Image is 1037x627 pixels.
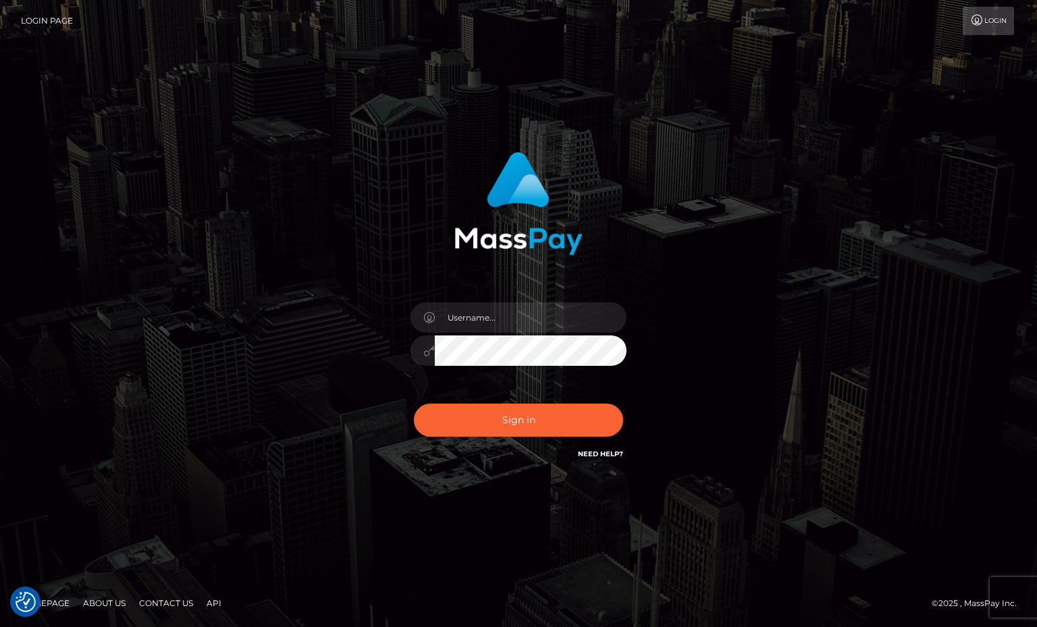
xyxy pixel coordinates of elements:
[15,593,75,614] a: Homepage
[134,593,198,614] a: Contact Us
[21,7,73,35] a: Login Page
[16,592,36,612] button: Consent Preferences
[201,593,227,614] a: API
[16,592,36,612] img: Revisit consent button
[78,593,131,614] a: About Us
[454,152,583,255] img: MassPay Login
[414,404,623,437] button: Sign in
[932,596,1027,611] div: © 2025 , MassPay Inc.
[578,449,623,458] a: Need Help?
[435,302,627,333] input: Username...
[963,7,1014,35] a: Login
